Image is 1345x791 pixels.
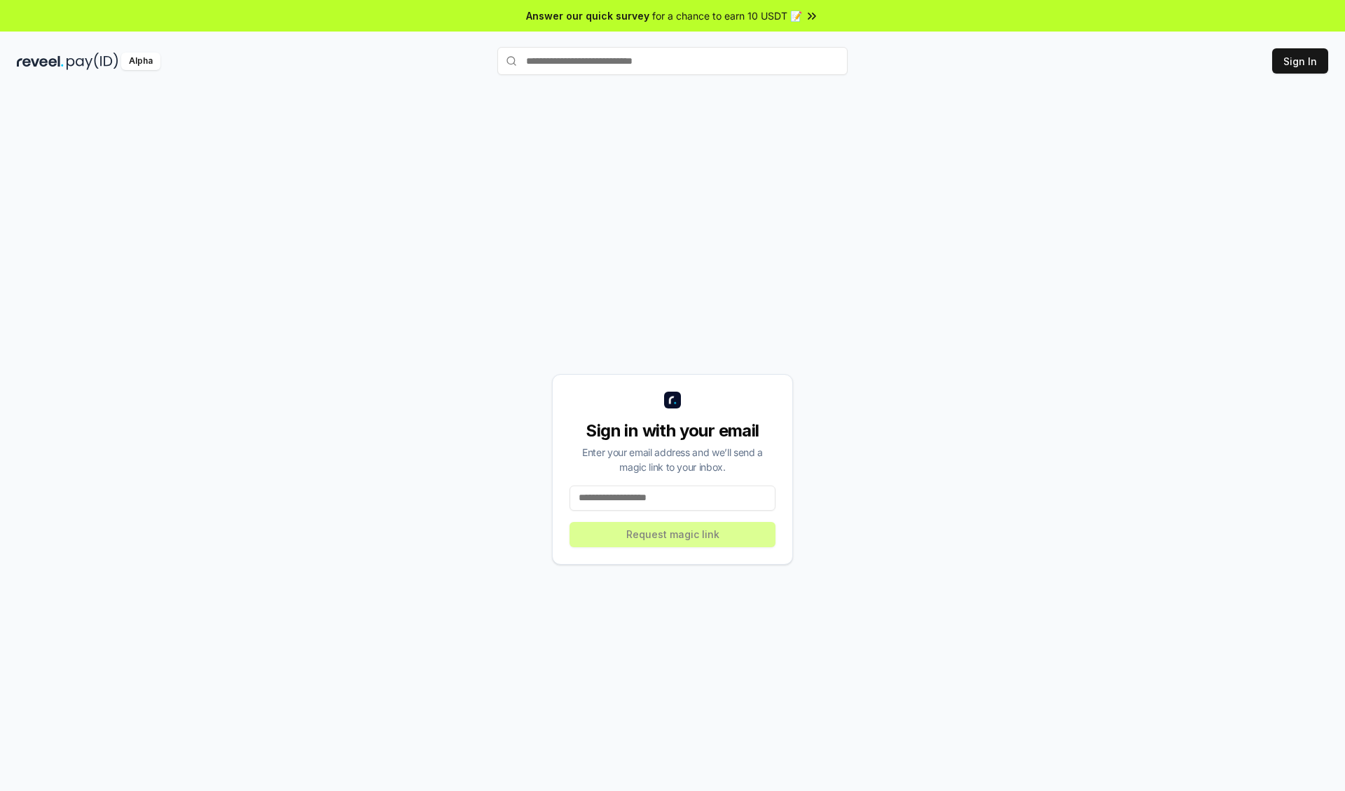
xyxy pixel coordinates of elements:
div: Alpha [121,53,160,70]
img: pay_id [67,53,118,70]
div: Sign in with your email [570,420,775,442]
button: Sign In [1272,48,1328,74]
div: Enter your email address and we’ll send a magic link to your inbox. [570,445,775,474]
img: logo_small [664,392,681,408]
span: Answer our quick survey [526,8,649,23]
span: for a chance to earn 10 USDT 📝 [652,8,802,23]
img: reveel_dark [17,53,64,70]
